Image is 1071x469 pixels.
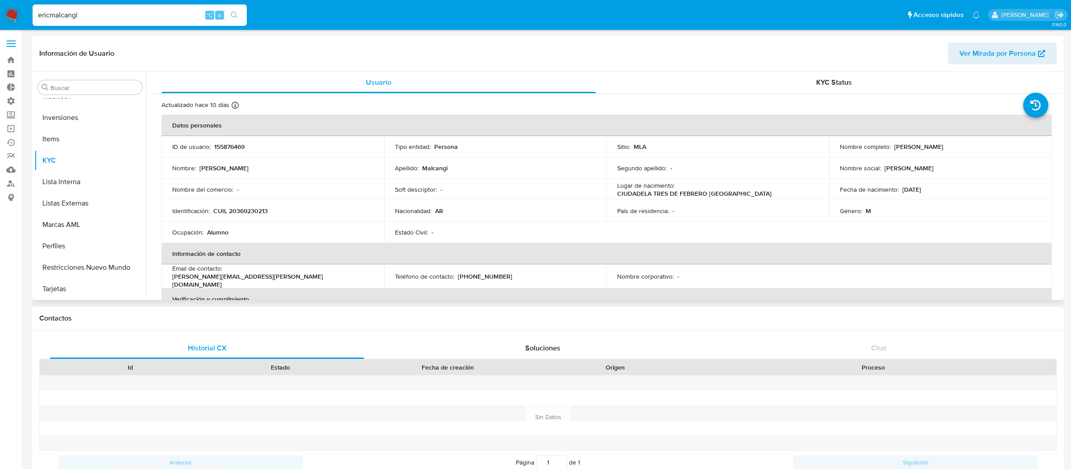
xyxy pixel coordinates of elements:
[188,343,227,353] span: Historial CX
[617,272,674,280] p: Nombre corporativo :
[172,228,203,236] p: Ocupación :
[34,193,146,214] button: Listas Externas
[894,143,943,151] p: [PERSON_NAME]
[395,272,454,280] p: Teléfono de contacto :
[212,363,349,372] div: Estado
[172,264,222,272] p: Email de contacto :
[33,9,247,21] input: Buscar usuario o caso...
[458,272,512,280] p: [PHONE_NUMBER]
[816,77,852,87] span: KYC Status
[34,150,146,171] button: KYC
[948,43,1057,64] button: Ver Mirada por Persona
[34,235,146,257] button: Perfiles
[617,207,669,215] p: País de residencia :
[871,343,886,353] span: Chat
[50,84,139,92] input: Buscar
[395,228,428,236] p: Estado Civil :
[162,101,229,109] p: Actualizado hace 10 días
[1055,10,1064,20] a: Salir
[672,207,674,215] p: -
[434,143,458,151] p: Persona
[677,272,679,280] p: -
[34,107,146,128] button: Inversiones
[525,343,560,353] span: Soluciones
[214,143,245,151] p: 155876469
[913,10,963,20] span: Accesos rápidos
[172,272,370,288] p: [PERSON_NAME][EMAIL_ADDRESS][PERSON_NAME][DOMAIN_NAME]
[34,128,146,150] button: Items
[546,363,684,372] div: Origen
[237,185,239,193] p: -
[162,288,1052,310] th: Verificación y cumplimiento
[213,207,268,215] p: CUIL 20369230213
[395,143,431,151] p: Tipo entidad :
[578,458,580,467] span: 1
[634,143,646,151] p: MLA
[432,228,433,236] p: -
[435,207,443,215] p: AR
[39,49,114,58] h1: Información de Usuario
[172,185,233,193] p: Nombre del comercio :
[395,164,419,172] p: Apellido :
[206,11,213,19] span: ⌥
[207,228,228,236] p: Alumno
[972,11,980,19] a: Notificaciones
[218,11,221,19] span: s
[617,164,667,172] p: Segundo apellido :
[162,243,1052,264] th: Información de contacto
[34,278,146,300] button: Tarjetas
[366,77,391,87] span: Usuario
[696,363,1050,372] div: Proceso
[172,207,210,215] p: Identificación :
[199,164,249,172] p: [PERSON_NAME]
[902,185,921,193] p: [DATE]
[617,189,772,197] p: CIUDADELA TRES DE FEBRERO [GEOGRAPHIC_DATA]
[395,207,432,215] p: Nacionalidad :
[42,84,49,91] button: Buscar
[34,257,146,278] button: Restricciones Nuevo Mundo
[866,207,871,215] p: M
[959,43,1036,64] span: Ver Mirada por Persona
[62,363,199,372] div: Id
[162,115,1052,136] th: Datos personales
[840,164,881,172] p: Nombre social :
[617,143,630,151] p: Sitio :
[840,185,899,193] p: Fecha de nacimiento :
[39,314,1057,323] h1: Contactos
[617,181,675,189] p: Lugar de nacimiento :
[225,9,243,21] button: search-icon
[362,363,534,372] div: Fecha de creación
[1001,11,1052,19] p: eric.malcangi@mercadolibre.com
[172,164,196,172] p: Nombre :
[440,185,442,193] p: -
[34,171,146,193] button: Lista Interna
[884,164,934,172] p: [PERSON_NAME]
[34,214,146,235] button: Marcas AML
[422,164,448,172] p: Malcangi
[840,207,862,215] p: Género :
[395,185,437,193] p: Soft descriptor :
[670,164,672,172] p: -
[172,143,211,151] p: ID de usuario :
[840,143,891,151] p: Nombre completo :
